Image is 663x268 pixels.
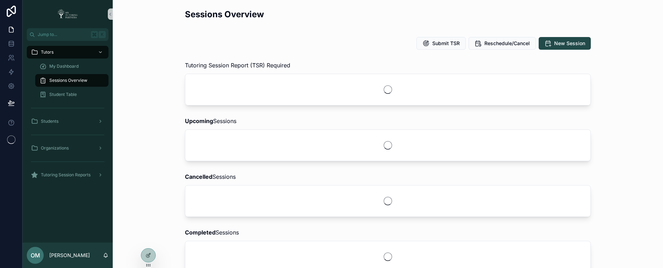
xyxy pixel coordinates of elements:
span: Sessions [185,117,236,125]
a: My Dashboard [35,60,109,73]
button: Jump to...K [27,28,109,41]
button: Reschedule/Cancel [469,37,536,50]
span: Tutoring Session Report (TSR) Required [185,61,290,69]
a: Organizations [27,142,109,154]
p: [PERSON_NAME] [49,252,90,259]
span: K [99,32,105,37]
span: Sessions Overview [49,78,87,83]
a: Tutors [27,46,109,59]
span: Submit TSR [432,40,460,47]
strong: Upcoming [185,117,213,124]
span: New Session [554,40,585,47]
span: Students [41,118,58,124]
span: Jump to... [38,32,88,37]
strong: Cancelled [185,173,212,180]
button: New Session [539,37,591,50]
a: Tutoring Session Reports [27,169,109,181]
span: Tutoring Session Reports [41,172,91,178]
div: scrollable content [23,41,113,190]
span: Tutors [41,49,54,55]
h2: Sessions Overview [185,8,264,20]
a: Sessions Overview [35,74,109,87]
strong: Completed [185,229,216,236]
img: App logo [55,8,80,20]
span: Organizations [41,145,69,151]
span: Student Table [49,92,77,97]
button: Submit TSR [416,37,466,50]
a: Students [27,115,109,128]
span: OM [31,251,40,260]
span: Reschedule/Cancel [484,40,530,47]
span: Sessions [185,172,236,181]
span: Sessions [185,228,239,237]
a: Student Table [35,88,109,101]
span: My Dashboard [49,63,79,69]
